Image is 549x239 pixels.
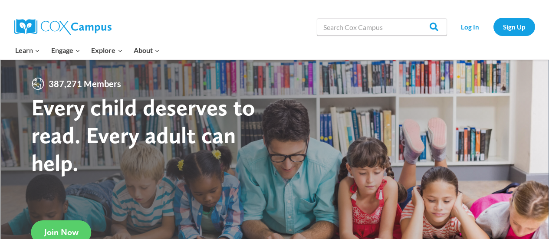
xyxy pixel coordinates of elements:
[10,41,165,59] nav: Primary Navigation
[493,18,535,36] a: Sign Up
[317,18,447,36] input: Search Cox Campus
[451,18,535,36] nav: Secondary Navigation
[15,45,40,56] span: Learn
[91,45,122,56] span: Explore
[51,45,80,56] span: Engage
[451,18,489,36] a: Log In
[134,45,160,56] span: About
[14,19,112,35] img: Cox Campus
